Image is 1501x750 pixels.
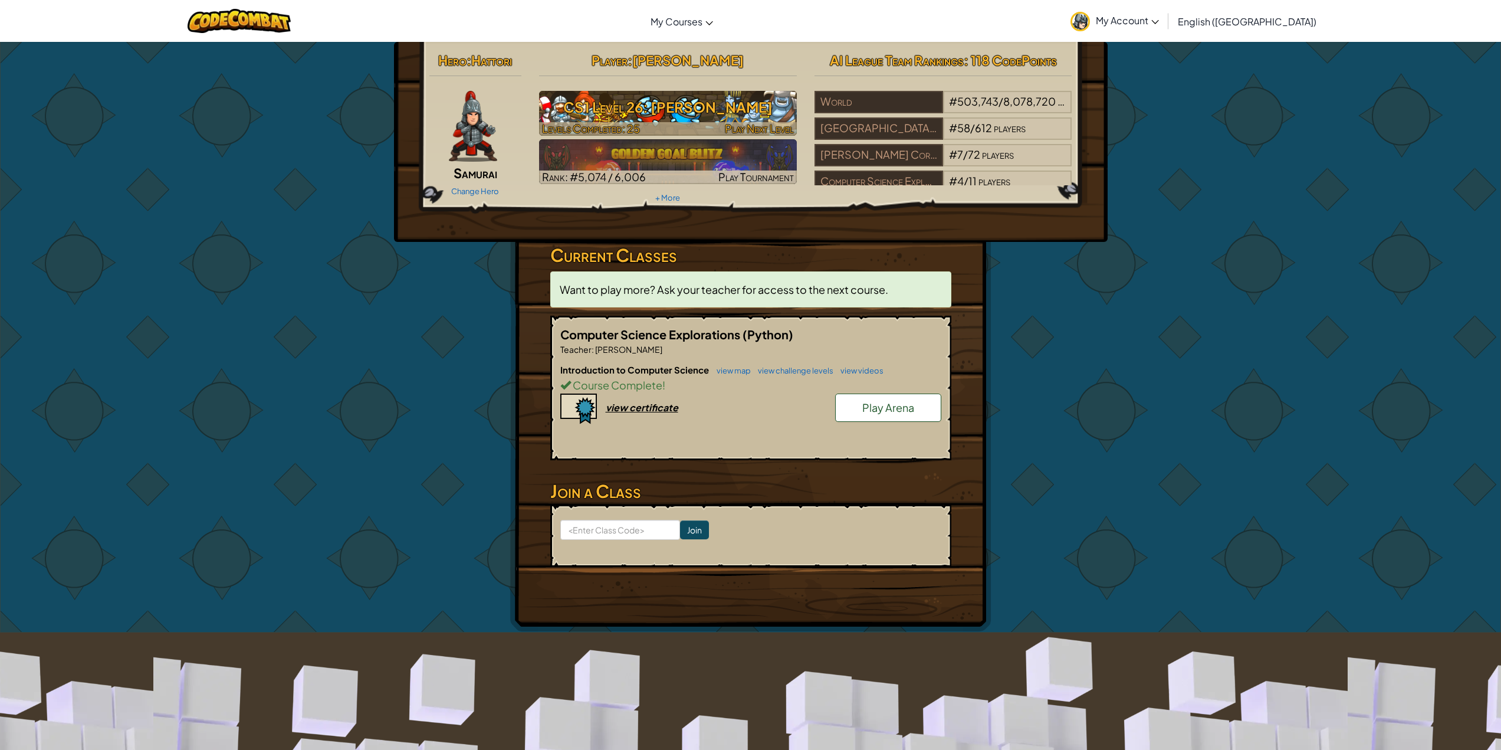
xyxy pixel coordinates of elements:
span: 7 [957,148,963,161]
div: Computer Science Explorations [814,171,943,193]
h3: Join a Class [550,478,951,505]
span: Play Arena [862,401,914,414]
span: Computer Science Explorations [560,327,743,342]
span: Player [592,52,628,68]
img: certificate-icon.png [560,394,597,424]
div: view certificate [606,401,678,414]
span: players [994,121,1026,135]
span: : [467,52,471,68]
span: English ([GEOGRAPHIC_DATA]) [1178,15,1316,28]
a: [GEOGRAPHIC_DATA] 1#58/612players [814,129,1072,142]
span: 612 [975,121,992,135]
span: Levels Completed: 25 [542,122,640,135]
span: # [949,121,957,135]
a: Rank: #5,074 / 6,006Play Tournament [539,139,797,184]
span: My Account [1096,14,1159,27]
span: 503,743 [957,94,999,108]
span: # [949,94,957,108]
span: players [982,148,1014,161]
a: World#503,743/8,078,720players [814,102,1072,116]
span: players [978,174,1010,188]
div: [PERSON_NAME] Core Knowledge Middle School [814,144,943,166]
span: [PERSON_NAME] [632,52,744,68]
span: 58 [957,121,970,135]
input: <Enter Class Code> [560,520,680,540]
img: samurai.pose.png [449,91,497,162]
a: My Account [1065,2,1165,40]
span: / [963,148,968,161]
img: CodeCombat logo [188,9,291,33]
span: / [970,121,975,135]
a: English ([GEOGRAPHIC_DATA]) [1172,5,1322,37]
a: My Courses [645,5,719,37]
a: view videos [835,366,883,375]
span: / [964,174,968,188]
span: Hattori [471,52,512,68]
span: Play Tournament [718,170,794,184]
span: Play Next Level [725,122,794,135]
span: # [949,174,957,188]
span: 8,078,720 [1003,94,1056,108]
span: / [999,94,1003,108]
img: avatar [1070,12,1090,31]
span: (Python) [743,327,793,342]
span: Hero [438,52,467,68]
img: Golden Goal [539,139,797,184]
span: ! [662,378,665,392]
span: AI League Team Rankings [830,52,964,68]
h3: Current Classes [550,242,951,268]
span: Teacher [560,344,592,355]
h3: CS1 Level 26: [PERSON_NAME] [539,94,797,120]
div: World [814,91,943,113]
a: view map [711,366,751,375]
span: Introduction to Computer Science [560,364,711,375]
span: [PERSON_NAME] [594,344,662,355]
a: [PERSON_NAME] Core Knowledge Middle School#7/72players [814,155,1072,169]
span: 11 [968,174,977,188]
span: : [592,344,594,355]
a: + More [655,193,680,202]
span: Want to play more? Ask your teacher for access to the next course. [560,283,888,296]
input: Join [680,520,709,539]
a: view certificate [560,401,678,414]
span: : [628,52,632,68]
img: CS1 Level 26: Wakka Maul [539,91,797,136]
span: Course Complete [571,378,662,392]
span: : 118 CodePoints [964,52,1057,68]
span: Rank: #5,074 / 6,006 [542,170,646,184]
span: My Courses [651,15,702,28]
span: Samurai [454,165,497,181]
a: Computer Science Explorations#4/11players [814,182,1072,195]
a: view challenge levels [752,366,833,375]
div: [GEOGRAPHIC_DATA] 1 [814,117,943,140]
span: 72 [968,148,980,161]
span: 4 [957,174,964,188]
a: Play Next Level [539,91,797,136]
span: # [949,148,957,161]
a: Change Hero [451,186,499,196]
